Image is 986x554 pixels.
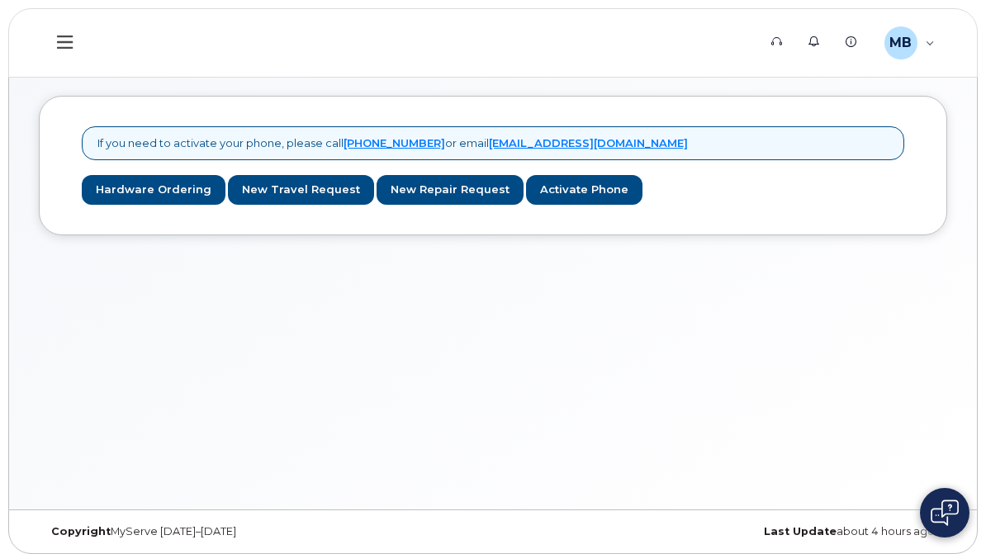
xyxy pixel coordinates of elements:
img: Open chat [931,500,959,526]
strong: Last Update [764,525,837,537]
a: Hardware Ordering [82,175,225,206]
a: [EMAIL_ADDRESS][DOMAIN_NAME] [489,136,688,149]
p: If you need to activate your phone, please call or email [97,135,688,151]
strong: Copyright [51,525,111,537]
a: Activate Phone [526,175,642,206]
div: MyServe [DATE]–[DATE] [39,525,493,538]
div: about 4 hours ago [493,525,947,538]
a: [PHONE_NUMBER] [344,136,445,149]
a: New Travel Request [228,175,374,206]
a: New Repair Request [377,175,524,206]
